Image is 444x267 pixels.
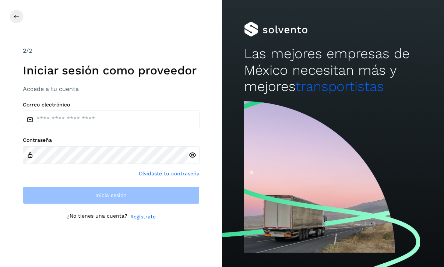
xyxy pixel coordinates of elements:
[296,78,384,94] span: transportistas
[23,46,200,55] div: /2
[23,63,200,77] h1: Iniciar sesión como proveedor
[23,47,26,54] span: 2
[130,213,156,221] a: Regístrate
[23,102,200,108] label: Correo electrónico
[23,137,200,143] label: Contraseña
[23,186,200,204] button: Inicia sesión
[139,170,200,178] a: Olvidaste tu contraseña
[23,85,200,92] h3: Accede a tu cuenta
[95,193,127,198] span: Inicia sesión
[67,213,127,221] p: ¿No tienes una cuenta?
[244,46,422,95] h2: Las mejores empresas de México necesitan más y mejores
